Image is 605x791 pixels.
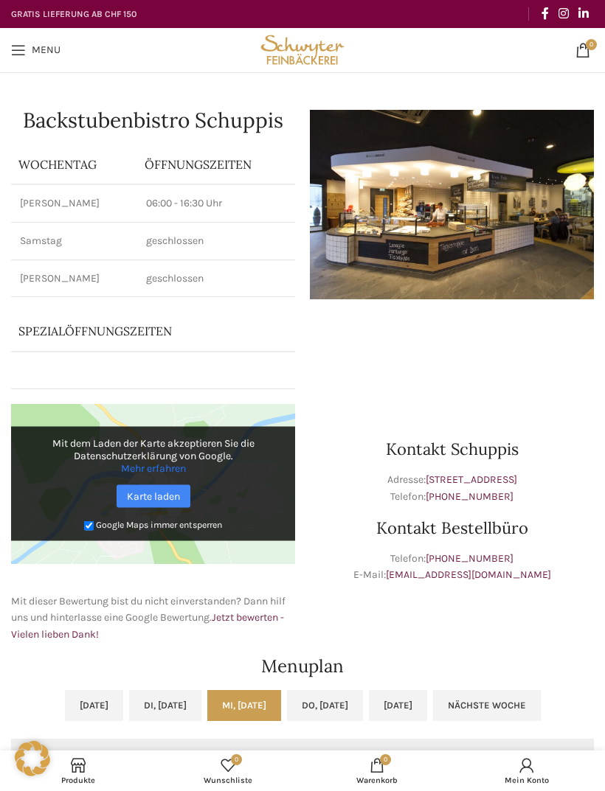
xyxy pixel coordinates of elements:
[302,754,452,787] a: 0 Warenkorb
[20,234,128,248] p: Samstag
[553,2,573,25] a: Instagram social link
[11,611,284,640] a: Jetzt bewerten - Vielen lieben Dank!
[433,690,541,721] a: Nächste Woche
[18,323,241,339] p: Spezialöffnungszeiten
[310,441,594,457] h3: Kontakt Schuppis
[302,754,452,787] div: My cart
[257,28,348,72] img: Bäckerei Schwyter
[146,271,286,286] p: geschlossen
[11,9,136,19] strong: GRATIS LIEFERUNG AB CHF 150
[310,776,445,785] span: Warenkorb
[380,754,391,765] span: 0
[310,551,594,584] p: Telefon: E-Mail:
[145,156,288,173] p: ÖFFNUNGSZEITEN
[11,776,146,785] span: Produkte
[310,472,594,505] p: Adresse: Telefon:
[369,690,427,721] a: [DATE]
[153,754,303,787] div: Meine Wunschliste
[4,35,68,65] a: Open mobile menu
[426,552,514,565] a: [PHONE_NUMBER]
[426,490,514,503] a: [PHONE_NUMBER]
[11,593,295,643] p: Mit dieser Bewertung bist du nicht einverstanden? Dann hilf uns und hinterlasse eine Google Bewer...
[32,45,60,55] span: Menu
[207,690,281,721] a: Mi, [DATE]
[18,156,130,173] p: Wochentag
[586,39,597,50] span: 0
[129,690,201,721] a: Di, [DATE]
[536,2,553,25] a: Facebook social link
[568,35,598,65] a: 0
[452,754,602,787] a: Mein Konto
[117,485,190,508] a: Karte laden
[146,234,286,248] p: geschlossen
[310,520,594,536] h3: Kontakt Bestellbüro
[21,437,285,475] p: Mit dem Laden der Karte akzeptieren Sie die Datenschutzerklärung von Google.
[257,43,348,55] a: Site logo
[11,110,295,130] h1: Backstubenbistro Schuppis
[121,462,186,475] a: Mehr erfahren
[161,776,296,785] span: Wunschliste
[153,754,303,787] a: 0 Wunschliste
[11,404,295,564] img: Google Maps
[426,473,517,486] a: [STREET_ADDRESS]
[231,754,242,765] span: 0
[65,690,123,721] a: [DATE]
[4,754,153,787] a: Produkte
[20,271,128,286] p: [PERSON_NAME]
[460,776,595,785] span: Mein Konto
[386,568,551,581] a: [EMAIL_ADDRESS][DOMAIN_NAME]
[11,658,594,675] h2: Menuplan
[574,2,594,25] a: Linkedin social link
[20,196,128,211] p: [PERSON_NAME]
[287,690,363,721] a: Do, [DATE]
[96,520,222,531] small: Google Maps immer entsperren
[84,520,94,530] input: Google Maps immer entsperren
[146,196,286,211] p: 06:00 - 16:30 Uhr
